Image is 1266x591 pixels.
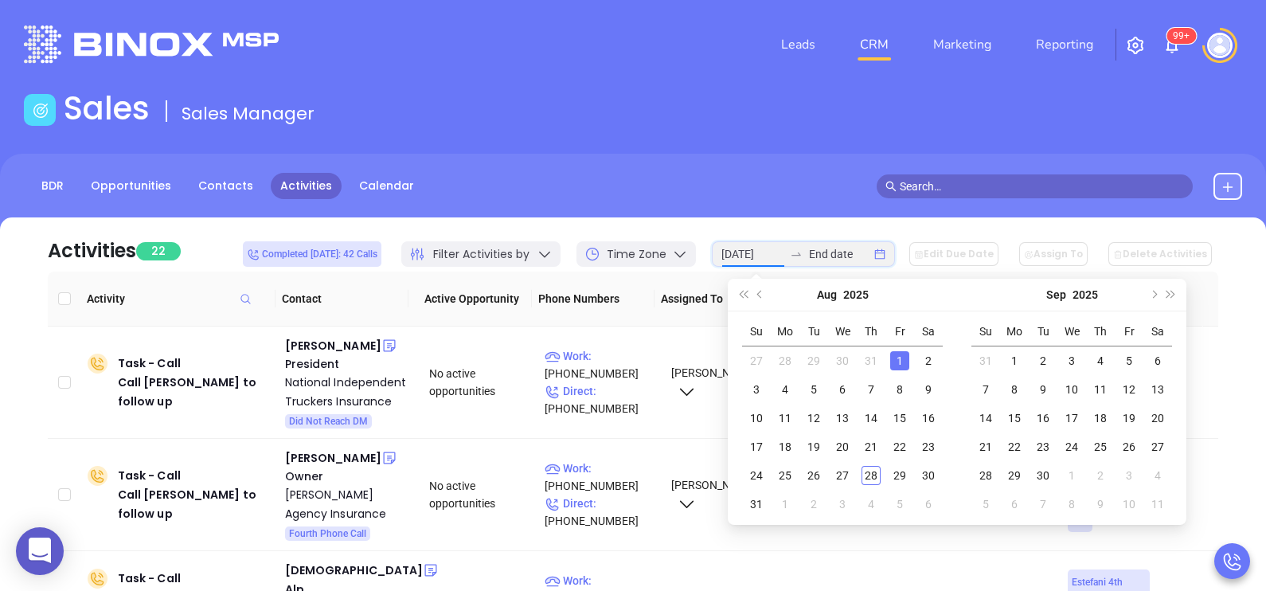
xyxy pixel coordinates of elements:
th: Due Date [768,272,865,327]
td: 2025-09-20 [1143,404,1172,432]
a: BDR [32,173,73,199]
td: 2025-08-27 [828,461,857,490]
td: 2025-10-10 [1115,490,1143,519]
span: Work : [545,574,592,587]
button: Edit Due Date [909,242,998,266]
th: Fr [885,318,914,346]
td: 2025-09-03 [1057,346,1086,376]
a: Reporting [1030,29,1100,61]
input: End date [809,245,871,263]
img: iconSetting [1126,36,1145,55]
h1: Sales [64,89,150,127]
div: 22 [1005,437,1024,456]
div: 3 [1119,466,1139,485]
th: Scheduled Time [865,272,947,327]
td: 2025-09-27 [1143,432,1172,461]
div: 13 [1148,380,1167,399]
div: 23 [919,437,938,456]
td: 2025-09-29 [1000,461,1029,490]
td: 2025-08-20 [828,432,857,461]
div: 2 [804,495,823,514]
th: We [828,318,857,346]
div: 14 [976,409,995,428]
td: 2025-08-11 [771,404,799,432]
span: Work : [545,350,592,362]
div: 15 [1005,409,1024,428]
td: 2025-08-25 [771,461,799,490]
div: Owner [285,468,408,485]
div: 24 [1062,437,1081,456]
div: 27 [833,466,852,485]
div: 3 [747,380,766,399]
td: 2025-09-05 [1115,346,1143,376]
td: 2025-08-09 [914,375,943,404]
td: 2025-08-17 [742,432,771,461]
div: 9 [919,380,938,399]
th: Su [971,318,1000,346]
div: 21 [862,437,881,456]
div: 20 [833,437,852,456]
th: Active Opportunity [408,272,531,327]
th: Th [1086,318,1115,346]
td: 2025-08-24 [742,461,771,490]
th: Phone Numbers [532,272,654,327]
th: Contact [275,272,408,327]
th: Fr [1115,318,1143,346]
td: 2025-09-16 [1029,404,1057,432]
div: 2 [919,351,938,370]
div: 6 [919,495,938,514]
div: President [285,355,408,373]
td: 2025-09-17 [1057,404,1086,432]
div: 10 [1119,495,1139,514]
td: 2025-08-23 [914,432,943,461]
span: Direct : [545,497,596,510]
a: Leads [775,29,822,61]
span: Sales Manager [182,101,315,126]
div: 1 [1062,466,1081,485]
div: 3 [1062,351,1081,370]
div: 8 [1005,380,1024,399]
div: 5 [976,495,995,514]
div: 5 [1119,351,1139,370]
div: 28 [776,351,795,370]
span: Did Not Reach DM [289,413,368,430]
div: 26 [1119,437,1139,456]
td: 2025-08-14 [857,404,885,432]
div: 16 [919,409,938,428]
p: [PHONE_NUMBER] [545,382,657,417]
button: Assign To [1019,242,1088,266]
span: Time Zone [607,246,666,263]
span: swap-right [790,248,803,260]
td: 2025-08-06 [828,375,857,404]
div: 29 [804,351,823,370]
td: 2025-08-13 [828,404,857,432]
img: user [1207,33,1233,58]
div: Task - Call [118,354,272,411]
div: 11 [1091,380,1110,399]
div: 11 [1148,495,1167,514]
td: 2025-09-07 [971,375,1000,404]
div: [PERSON_NAME] [285,336,381,355]
td: 2025-08-08 [885,375,914,404]
td: 2025-09-28 [971,461,1000,490]
div: 8 [890,380,909,399]
div: 31 [862,351,881,370]
th: Sa [1143,318,1172,346]
a: [PERSON_NAME] Agency Insurance [285,485,408,523]
th: Su [742,318,771,346]
th: Status [947,272,1039,327]
div: 15 [890,409,909,428]
span: to [790,248,803,260]
div: 5 [804,380,823,399]
td: 2025-09-11 [1086,375,1115,404]
td: 2025-09-19 [1115,404,1143,432]
div: 8 [1062,495,1081,514]
div: 31 [976,351,995,370]
button: Previous month (PageUp) [752,279,769,311]
td: 2025-10-03 [1115,461,1143,490]
td: 2025-09-30 [1029,461,1057,490]
div: 9 [1034,380,1053,399]
div: 3 [833,495,852,514]
td: 2025-09-02 [1029,346,1057,376]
